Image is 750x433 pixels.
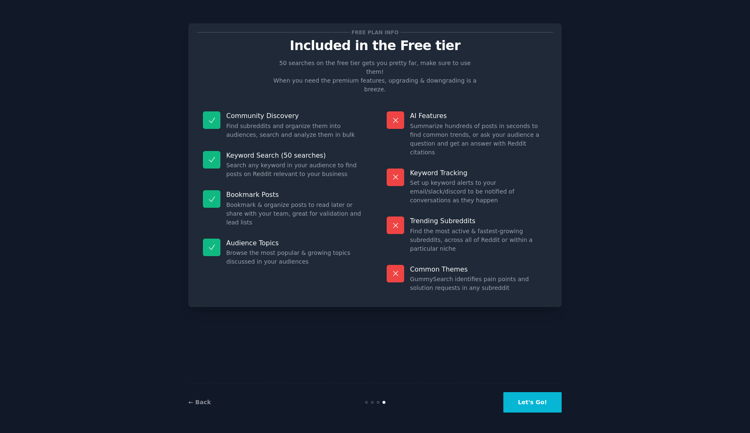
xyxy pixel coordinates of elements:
dd: Find the most active & fastest-growing subreddits, across all of Reddit or within a particular niche [410,227,547,253]
dd: GummySearch identifies pain points and solution requests in any subreddit [410,275,547,292]
dd: Search any keyword in your audience to find posts on Reddit relevant to your business [226,161,363,179]
p: Trending Subreddits [410,216,547,225]
p: Keyword Search (50 searches) [226,151,363,160]
p: Common Themes [410,265,547,274]
dd: Browse the most popular & growing topics discussed in your audiences [226,249,363,266]
dd: Find subreddits and organize them into audiences, search and analyze them in bulk [226,122,363,139]
p: Included in the Free tier [197,38,553,53]
p: Audience Topics [226,239,363,247]
span: Free plan info [350,28,400,37]
p: Community Discovery [226,111,363,120]
p: AI Features [410,111,547,120]
p: Keyword Tracking [410,169,547,177]
p: 50 searches on the free tier gets you pretty far, make sure to use them! When you need the premiu... [270,59,480,94]
a: ← Back [188,399,211,405]
p: Bookmark Posts [226,190,363,199]
dd: Summarize hundreds of posts in seconds to find common trends, or ask your audience a question and... [410,122,547,157]
dd: Set up keyword alerts to your email/slack/discord to be notified of conversations as they happen [410,179,547,205]
dd: Bookmark & organize posts to read later or share with your team, great for validation and lead lists [226,201,363,227]
button: Let's Go! [503,392,562,413]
